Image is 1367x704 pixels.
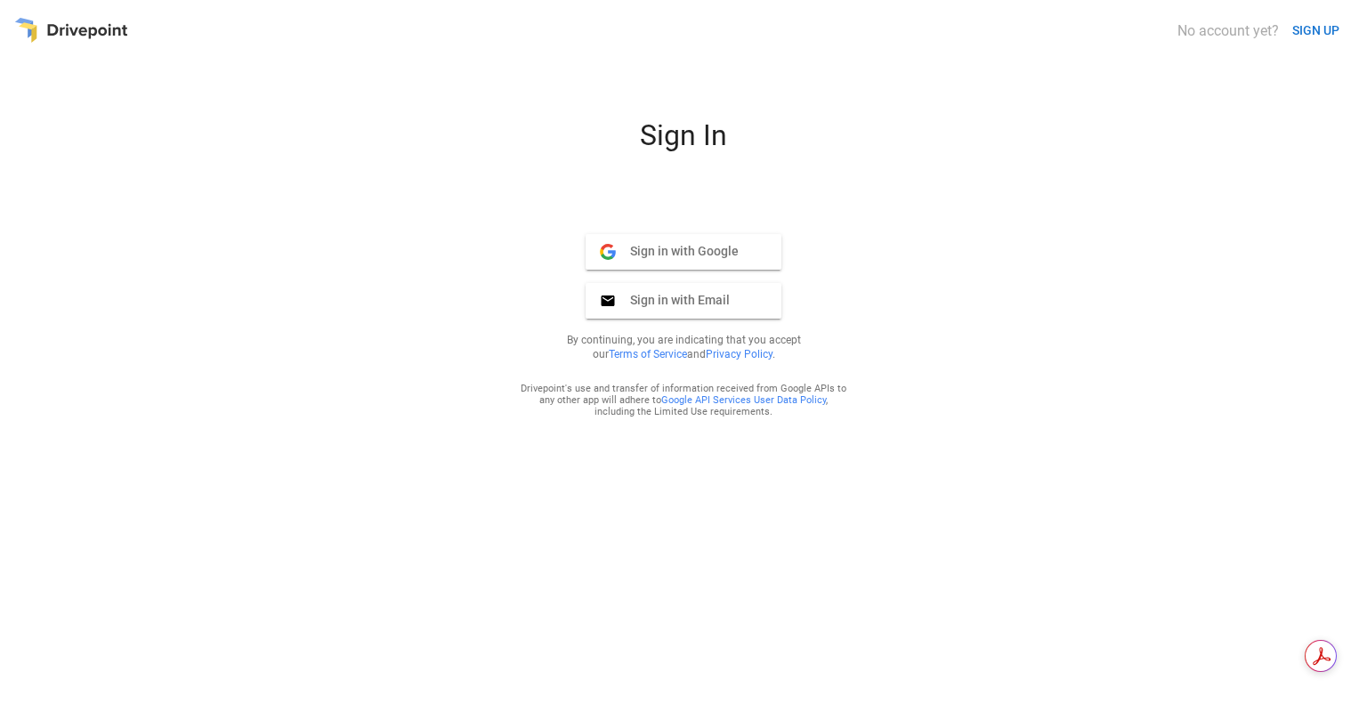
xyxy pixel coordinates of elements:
[616,243,739,259] span: Sign in with Google
[586,234,781,270] button: Sign in with Google
[609,348,687,360] a: Terms of Service
[545,333,822,361] p: By continuing, you are indicating that you accept our and .
[616,292,730,308] span: Sign in with Email
[706,348,772,360] a: Privacy Policy
[470,118,897,166] div: Sign In
[586,283,781,319] button: Sign in with Email
[520,383,847,417] div: Drivepoint's use and transfer of information received from Google APIs to any other app will adhe...
[1177,22,1279,39] div: No account yet?
[661,394,826,406] a: Google API Services User Data Policy
[1285,14,1347,47] button: SIGN UP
